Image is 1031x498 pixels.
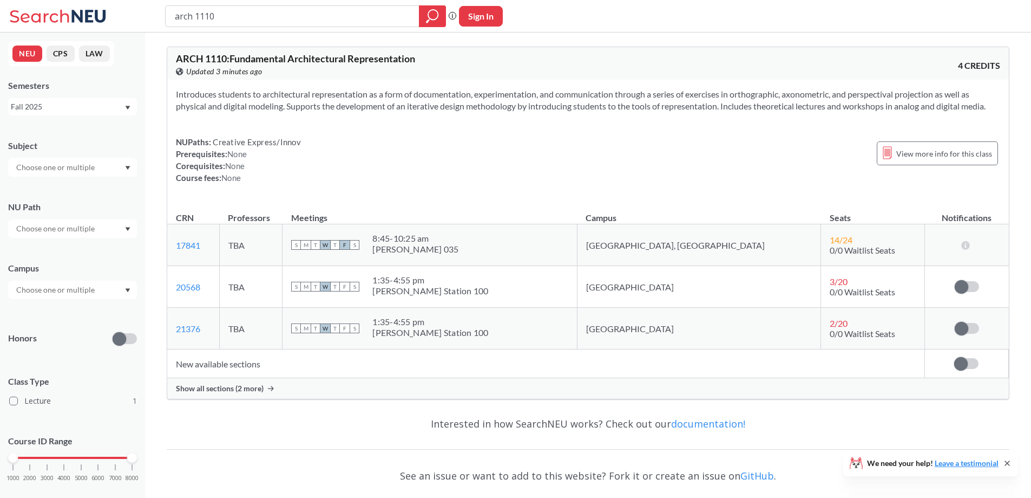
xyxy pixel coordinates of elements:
span: 7000 [109,475,122,481]
div: [PERSON_NAME] Station 100 [372,286,488,296]
p: Course ID Range [8,435,137,448]
div: Dropdown arrow [8,158,137,177]
span: S [350,282,359,292]
span: M [301,282,311,292]
svg: magnifying glass [426,9,439,24]
td: TBA [219,224,283,266]
div: 8:45 - 10:25 am [372,233,458,244]
span: T [311,240,320,250]
span: S [291,240,301,250]
svg: Dropdown arrow [125,288,130,293]
span: T [311,324,320,333]
div: Dropdown arrow [8,281,137,299]
span: F [340,282,350,292]
div: 1:35 - 4:55 pm [372,275,488,286]
span: F [340,240,350,250]
svg: Dropdown arrow [125,227,130,231]
span: T [330,282,340,292]
span: ARCH 1110 : Fundamental Architectural Representation [176,53,415,64]
span: S [350,240,359,250]
td: TBA [219,266,283,308]
div: CRN [176,212,194,224]
div: Fall 2025Dropdown arrow [8,98,137,115]
button: LAW [79,46,110,62]
section: Introduces students to architectural representation as a form of documentation, experimentation, ... [176,88,1000,112]
span: 3 / 20 [830,276,848,287]
svg: Dropdown arrow [125,106,130,110]
span: S [291,324,301,333]
a: Leave a testimonial [935,458,999,468]
div: [PERSON_NAME] Station 100 [372,327,488,338]
span: W [320,324,330,333]
span: S [291,282,301,292]
span: 0/0 Waitlist Seats [830,328,895,339]
div: Semesters [8,80,137,92]
span: F [340,324,350,333]
th: Notifications [924,201,1008,224]
span: M [301,240,311,250]
span: View more info for this class [896,147,992,160]
div: Dropdown arrow [8,219,137,238]
input: Choose one or multiple [11,283,102,296]
button: NEU [12,46,42,62]
span: S [350,324,359,333]
span: M [301,324,311,333]
button: Sign In [459,6,503,27]
span: T [311,282,320,292]
td: [GEOGRAPHIC_DATA] [577,266,821,308]
p: Honors [8,332,37,345]
span: Show all sections (2 more) [176,384,264,393]
td: [GEOGRAPHIC_DATA], [GEOGRAPHIC_DATA] [577,224,821,266]
div: Fall 2025 [11,101,124,113]
div: NU Path [8,201,137,213]
a: 20568 [176,282,200,292]
a: documentation! [671,417,745,430]
label: Lecture [9,394,137,408]
span: Creative Express/Innov [211,137,301,147]
a: 17841 [176,240,200,250]
span: 2000 [23,475,36,481]
span: 1 [133,395,137,407]
span: 6000 [91,475,104,481]
th: Campus [577,201,821,224]
span: Updated 3 minutes ago [186,66,262,77]
th: Seats [821,201,924,224]
div: Campus [8,262,137,274]
span: We need your help! [867,460,999,467]
span: 0/0 Waitlist Seats [830,245,895,255]
input: Choose one or multiple [11,161,102,174]
span: None [225,161,245,171]
th: Meetings [283,201,577,224]
span: T [330,240,340,250]
a: 21376 [176,324,200,334]
td: New available sections [167,350,924,378]
div: [PERSON_NAME] 035 [372,244,458,255]
span: 1000 [6,475,19,481]
span: 4000 [57,475,70,481]
span: W [320,282,330,292]
span: 8000 [126,475,139,481]
div: Subject [8,140,137,152]
span: 2 / 20 [830,318,848,328]
input: Class, professor, course number, "phrase" [174,7,411,25]
td: [GEOGRAPHIC_DATA] [577,308,821,350]
span: None [221,173,241,183]
span: 4 CREDITS [958,60,1000,72]
a: GitHub [740,469,774,482]
div: See an issue or want to add to this website? Fork it or create an issue on . [167,460,1009,491]
div: NUPaths: Prerequisites: Corequisites: Course fees: [176,136,301,184]
div: Show all sections (2 more) [167,378,1009,399]
div: 1:35 - 4:55 pm [372,316,488,327]
div: Interested in how SearchNEU works? Check out our [167,408,1009,439]
span: 3000 [41,475,54,481]
span: W [320,240,330,250]
span: T [330,324,340,333]
span: 5000 [75,475,88,481]
span: None [227,149,247,159]
svg: Dropdown arrow [125,166,130,170]
div: magnifying glass [419,5,446,27]
th: Professors [219,201,283,224]
span: 0/0 Waitlist Seats [830,287,895,297]
td: TBA [219,308,283,350]
input: Choose one or multiple [11,222,102,235]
